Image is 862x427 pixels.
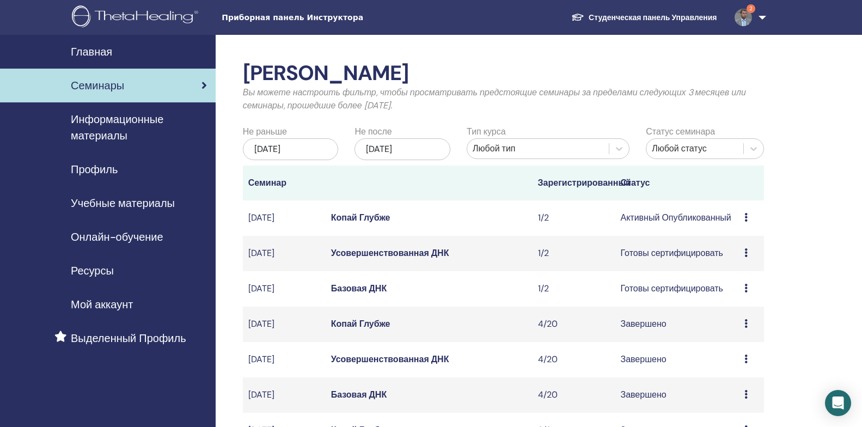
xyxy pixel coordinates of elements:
ya-tr-span: Активный Опубликованный [620,212,731,223]
ya-tr-span: Онлайн-обучение [71,230,163,244]
a: Усовершенствованная ДНК [331,247,449,259]
ya-tr-span: Готовы сертифицировать [620,247,723,259]
ya-tr-span: Информационные материалы [71,112,163,143]
ya-tr-span: Семинар [248,177,286,188]
ya-tr-span: [DATE] [366,143,392,155]
ya-tr-span: [PERSON_NAME] [243,59,408,87]
ya-tr-span: Не раньше [243,126,287,137]
ya-tr-span: Готовы сертифицировать [620,283,723,294]
ya-tr-span: Выделенный Профиль [71,331,186,345]
td: 1/2 [533,236,615,271]
img: graduation-cap-white.svg [571,13,584,22]
ya-tr-span: [DATE] [248,283,274,294]
ya-tr-span: Тип курса [467,126,505,137]
td: 4/20 [533,342,615,377]
a: Базовая ДНК [331,389,387,400]
ya-tr-span: Студенческая панель Управления [589,13,717,22]
td: 1/2 [533,271,615,307]
ya-tr-span: Зарегистрированный [538,177,631,188]
ya-tr-span: Завершено [620,353,666,365]
ya-tr-span: [DATE] [254,143,280,155]
ya-tr-span: Семинары [71,78,124,93]
ya-tr-span: Завершено [620,389,666,400]
a: Копай Глубже [331,318,390,330]
a: Копай Глубже [331,212,390,223]
ya-tr-span: [DATE] [248,318,274,330]
a: Базовая ДНК [331,283,387,294]
ya-tr-span: Не после [354,126,392,137]
ya-tr-span: Профиль [71,162,118,176]
ya-tr-span: Ресурсы [71,264,114,278]
ya-tr-span: Мой аккаунт [71,297,133,312]
ya-tr-span: [DATE] [248,389,274,400]
td: 4/20 [533,377,615,413]
td: 4/20 [533,307,615,342]
ya-tr-span: [DATE] [248,353,274,365]
a: Усовершенствованная ДНК [331,353,449,365]
div: Откройте Интерком-Мессенджер [825,390,851,416]
ya-tr-span: [DATE] [248,247,274,259]
ya-tr-span: Приборная панель Инструктора [222,13,363,22]
a: Студенческая панель Управления [563,8,725,28]
ya-tr-span: Завершено [620,318,666,330]
td: 1/2 [533,200,615,236]
ya-tr-span: Главная [71,45,112,59]
img: logo.png [72,5,202,30]
ya-tr-span: Вы можете настроить фильтр, чтобы просматривать предстоящие семинары за пределами следующих 3 мес... [243,87,746,111]
ya-tr-span: Любой тип [473,143,515,154]
ya-tr-span: Учебные материалы [71,196,175,210]
ya-tr-span: [DATE] [248,212,274,223]
img: default.jpg [735,9,752,26]
ya-tr-span: Статус семинара [646,126,715,137]
ya-tr-span: Любой статус [652,143,707,154]
span: 2 [747,4,755,13]
ya-tr-span: Статус [620,177,650,188]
